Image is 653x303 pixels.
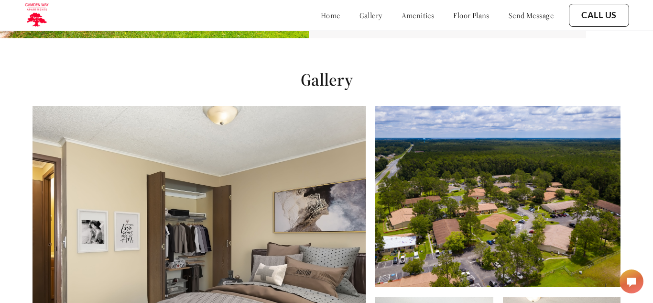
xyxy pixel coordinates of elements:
a: Call Us [581,10,617,21]
a: send message [509,11,554,20]
a: amenities [402,11,435,20]
img: camden_logo.png [24,2,49,28]
button: Call Us [569,4,629,27]
a: home [321,11,340,20]
img: Alt text [375,106,620,287]
a: gallery [359,11,382,20]
a: floor plans [453,11,490,20]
